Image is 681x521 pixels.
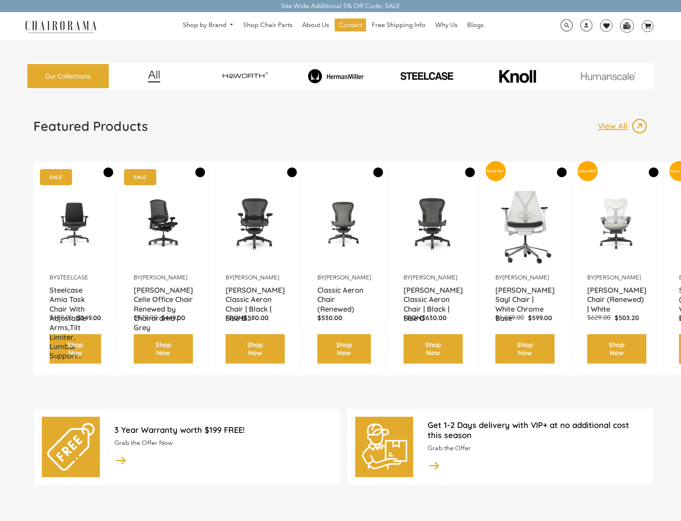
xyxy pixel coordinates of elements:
[615,314,639,322] span: $503.20
[57,274,88,281] a: Steelcase
[621,19,633,31] img: WhatsApp_Image_2024-07-12_at_16.23.01.webp
[243,21,292,29] span: Shop Chair Parts
[317,173,371,274] img: Classic Aeron Chair (Renewed) - chairorama
[195,167,205,177] button: Add to Wishlist
[287,167,297,177] button: Add to Wishlist
[134,285,193,306] a: [PERSON_NAME] Celle Office Chair Renewed by Chairorama | Grey
[598,118,648,134] a: View All
[587,173,646,274] img: Mirra Chair (Renewed) | White - chairorama
[317,285,371,306] a: Classic Aeron Chair (Renewed)
[317,334,371,364] a: Shop Now
[435,21,457,29] span: Why Us
[317,173,371,274] a: Classic Aeron Chair (Renewed) - chairorama Classic Aeron Chair (Renewed) - chairorama
[33,118,148,141] a: Featured Products
[428,420,646,440] h2: Get 1-2 Days delivery with VIP+ at no additional cost this season
[179,19,238,31] a: Shop by Brand
[587,334,646,364] a: Shop Now
[404,173,463,274] a: Herman Miller Classic Aeron Chair | Black | Size C - chairorama Herman Miller Classic Aeron Chair...
[373,167,383,177] button: Add to Wishlist
[50,173,101,274] img: Amia Chair by chairorama.com
[481,69,554,84] img: image_10_1.png
[47,423,95,471] img: free.png
[134,173,193,274] img: Herman Miller Celle Office Chair Renewed by Chairorama | Grey - chairorama
[21,19,101,33] img: chairorama
[486,169,504,173] text: SOLD-OUT
[428,459,441,472] img: image_14.png
[495,274,555,281] p: by
[226,334,285,364] a: Shop Now
[103,167,113,177] button: Add to Wishlist
[50,334,101,364] a: Shop Now
[495,334,555,364] a: Shop Now
[528,314,552,322] span: $599.00
[594,274,641,281] a: [PERSON_NAME]
[463,19,488,31] a: Blogs
[495,314,524,321] span: $1,049.00
[134,173,193,274] a: Herman Miller Celle Office Chair Renewed by Chairorama | Grey - chairorama Herman Miller Celle Of...
[161,314,185,322] span: $449.00
[33,118,148,134] h1: Featured Products
[360,423,408,471] img: delivery-man.png
[134,334,193,364] a: Shop Now
[226,285,285,306] a: [PERSON_NAME] Classic Aeron Chair | Black | Size B...
[226,314,285,322] p: From
[598,121,631,131] p: View All
[239,19,296,31] a: Shop Chair Parts
[114,425,332,435] h2: 3 Year Warranty worth $199 FREE!
[404,334,463,364] a: Shop Now
[587,285,646,306] a: [PERSON_NAME] Chair (Renewed) | White
[135,19,531,33] nav: DesktopNavigation
[226,173,285,274] a: Herman Miller Classic Aeron Chair | Black | Size B (Renewed) - chairorama Herman Miller Classic A...
[428,444,646,453] p: Grab the Offer
[134,314,157,321] span: $879.00
[495,173,555,274] img: Herman Miller Sayl Chair | White Chrome Base - chairorama
[325,274,371,281] a: [PERSON_NAME]
[134,174,146,180] text: SALE
[404,285,463,306] a: [PERSON_NAME] Classic Aeron Chair | Black | Size C
[495,173,555,274] a: Herman Miller Sayl Chair | White Chrome Base - chairorama Herman Miller Sayl Chair | White Chrome...
[404,274,463,281] p: by
[383,71,471,81] img: PHOTO-2024-07-09-00-53-10-removebg-preview.png
[503,274,549,281] a: [PERSON_NAME]
[578,169,596,173] text: SOLD-OUT
[467,21,484,29] span: Blogs
[50,314,73,321] span: $489.00
[495,285,555,306] a: [PERSON_NAME] Sayl Chair | White Chrome Base
[141,274,187,281] a: [PERSON_NAME]
[132,70,176,83] img: image_12.png
[465,167,475,177] button: Add to Wishlist
[587,274,646,281] p: by
[134,274,193,281] p: by
[587,173,646,274] a: Mirra Chair (Renewed) | White - chairorama Mirra Chair (Renewed) | White - chairorama
[317,274,371,281] p: by
[27,64,109,89] a: Our Collections
[404,314,463,322] p: From
[631,118,648,134] img: image_13.png
[302,21,329,29] span: About Us
[565,72,652,81] img: image_11.png
[50,173,101,274] a: Amia Chair by chairorama.com Renewed Amia Chair chairorama.com
[50,174,62,180] text: SALE
[292,69,380,83] img: image_8_173eb7e0-7579-41b4-bc8e-4ba0b8ba93e8.png
[298,19,333,31] a: About Us
[114,439,332,447] p: Grab the Offer Now
[50,285,101,306] a: Steelcase Amia Task Chair With Adjustable Arms,Tilt Limiter, Lumbar Support...
[411,274,457,281] a: [PERSON_NAME]
[50,274,101,281] p: by
[201,66,289,86] img: image_7_14f0750b-d084-457f-979a-a1ab9f6582c4.png
[114,453,127,467] img: image_14.png
[339,21,362,29] span: Contact
[77,314,101,322] span: $349.00
[233,274,279,281] a: [PERSON_NAME]
[244,314,269,322] span: $580.00
[317,314,342,322] span: $530.00
[587,314,611,321] span: $629.00
[372,21,426,29] span: Free Shipping Info
[226,173,285,274] img: Herman Miller Classic Aeron Chair | Black | Size B (Renewed) - chairorama
[649,167,658,177] button: Add to Wishlist
[226,274,285,281] p: by
[404,173,463,274] img: Herman Miller Classic Aeron Chair | Black | Size C - chairorama
[422,314,447,322] span: $630.00
[431,19,462,31] a: Why Us
[557,167,567,177] button: Add to Wishlist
